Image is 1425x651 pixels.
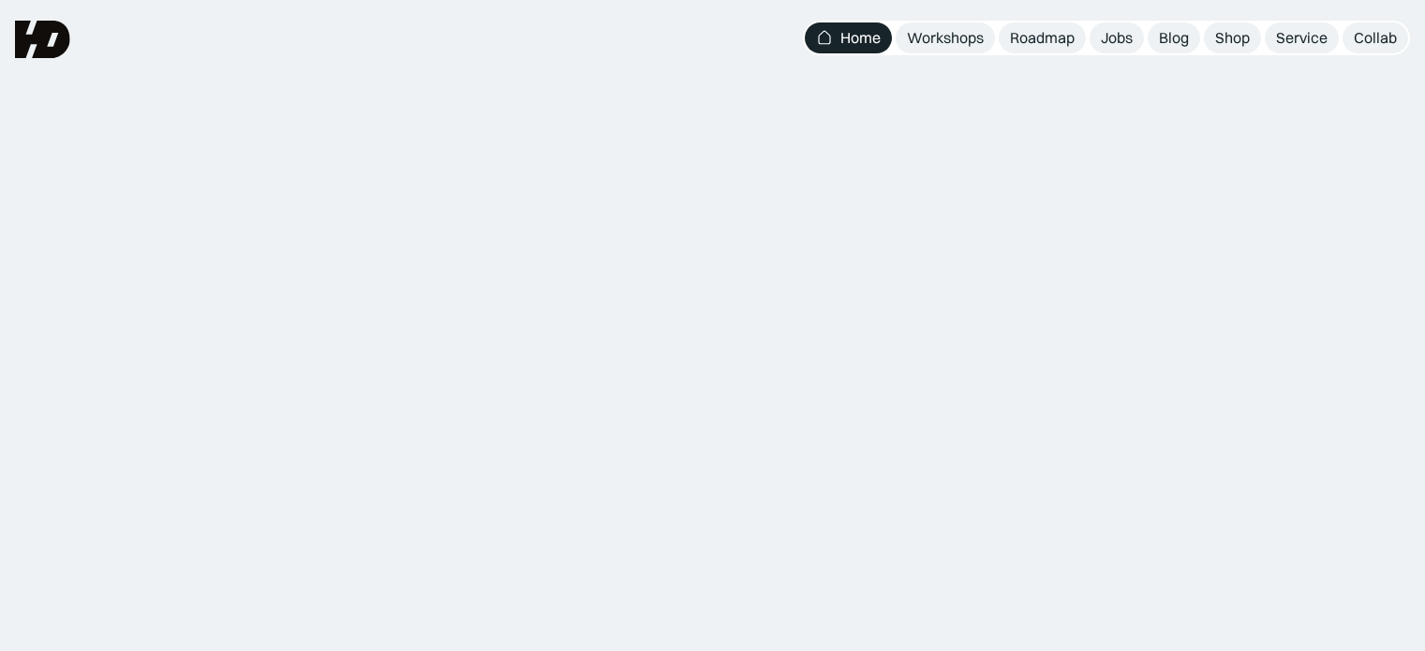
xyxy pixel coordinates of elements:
[1354,28,1397,48] div: Collab
[907,28,984,48] div: Workshops
[999,22,1086,53] a: Roadmap
[805,22,892,53] a: Home
[896,22,995,53] a: Workshops
[1276,28,1328,48] div: Service
[1204,22,1261,53] a: Shop
[1148,22,1200,53] a: Blog
[1090,22,1144,53] a: Jobs
[1265,22,1339,53] a: Service
[840,28,881,48] div: Home
[1101,28,1133,48] div: Jobs
[1343,22,1408,53] a: Collab
[1159,28,1189,48] div: Blog
[1215,28,1250,48] div: Shop
[1010,28,1075,48] div: Roadmap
